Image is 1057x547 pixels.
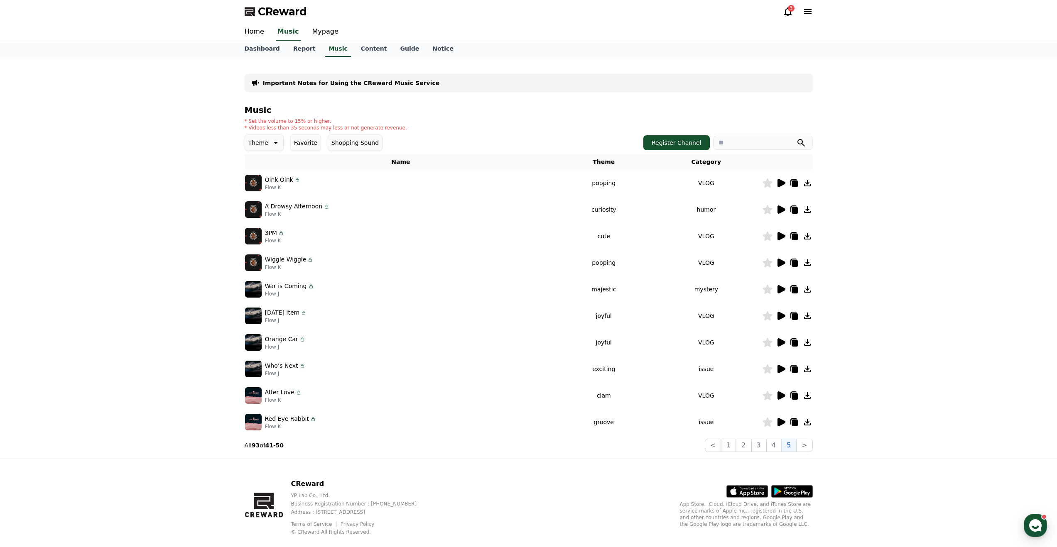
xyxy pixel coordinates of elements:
p: 3PM [265,229,277,237]
a: 3 [783,7,793,17]
td: curiosity [557,196,650,223]
p: All of - [245,441,284,449]
p: CReward [291,479,430,489]
td: issue [650,409,762,435]
td: mystery [650,276,762,303]
img: music [245,175,262,191]
a: Music [276,23,301,41]
img: music [245,387,262,404]
a: Content [354,41,394,57]
button: Favorite [290,134,321,151]
p: Orange Car [265,335,298,344]
p: Wiggle Wiggle [265,255,307,264]
a: Music [325,41,351,57]
th: Theme [557,154,650,170]
p: Flow J [265,317,307,324]
th: Name [245,154,557,170]
img: music [245,334,262,351]
td: issue [650,356,762,382]
a: Dashboard [238,41,287,57]
p: YP Lab Co., Ltd. [291,492,430,499]
a: CReward [245,5,307,18]
button: 2 [736,439,751,452]
td: popping [557,249,650,276]
img: music [245,308,262,324]
p: Flow K [265,264,314,271]
a: Privacy Policy [341,521,375,527]
p: After Love [265,388,294,397]
p: Flow K [265,397,302,403]
p: Flow K [265,211,330,217]
th: Category [650,154,762,170]
td: joyful [557,329,650,356]
td: VLOG [650,249,762,276]
td: VLOG [650,170,762,196]
p: Address : [STREET_ADDRESS] [291,509,430,515]
button: > [796,439,812,452]
p: Red Eye Rabbit [265,415,309,423]
p: App Store, iCloud, iCloud Drive, and iTunes Store are service marks of Apple Inc., registered in ... [680,501,813,527]
strong: 50 [275,442,283,449]
img: music [245,281,262,298]
td: groove [557,409,650,435]
p: Flow J [265,344,306,350]
p: [DATE] Item [265,308,300,317]
strong: 41 [265,442,273,449]
td: VLOG [650,382,762,409]
p: Who’s Next [265,361,298,370]
p: Flow K [265,423,316,430]
p: Flow K [265,184,301,191]
strong: 93 [252,442,260,449]
p: Flow K [265,237,284,244]
button: < [705,439,721,452]
p: Theme [248,137,268,149]
img: music [245,414,262,430]
p: Oink Oink [265,176,293,184]
div: 3 [788,5,795,12]
p: * Set the volume to 15% or higher. [245,118,407,125]
td: VLOG [650,223,762,249]
h4: Music [245,105,813,115]
button: 5 [781,439,796,452]
img: music [245,228,262,244]
td: joyful [557,303,650,329]
button: Register Channel [643,135,710,150]
td: clam [557,382,650,409]
button: 3 [751,439,766,452]
td: humor [650,196,762,223]
a: Terms of Service [291,521,338,527]
p: A Drowsy Afternoon [265,202,323,211]
button: 1 [721,439,736,452]
span: CReward [258,5,307,18]
td: VLOG [650,303,762,329]
td: cute [557,223,650,249]
p: Business Registration Number : [PHONE_NUMBER] [291,501,430,507]
td: VLOG [650,329,762,356]
p: Flow J [265,291,314,297]
td: exciting [557,356,650,382]
a: Mypage [306,23,345,41]
p: © CReward All Rights Reserved. [291,529,430,535]
p: War is Coming [265,282,307,291]
button: 4 [766,439,781,452]
a: Report [287,41,322,57]
button: Theme [245,134,284,151]
a: Important Notes for Using the CReward Music Service [263,79,440,87]
a: Notice [426,41,460,57]
button: Shopping Sound [328,134,383,151]
p: Flow J [265,370,306,377]
td: popping [557,170,650,196]
img: music [245,361,262,377]
a: Guide [393,41,426,57]
p: * Videos less than 35 seconds may less or not generate revenue. [245,125,407,131]
td: majestic [557,276,650,303]
img: music [245,254,262,271]
a: Home [238,23,271,41]
img: music [245,201,262,218]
